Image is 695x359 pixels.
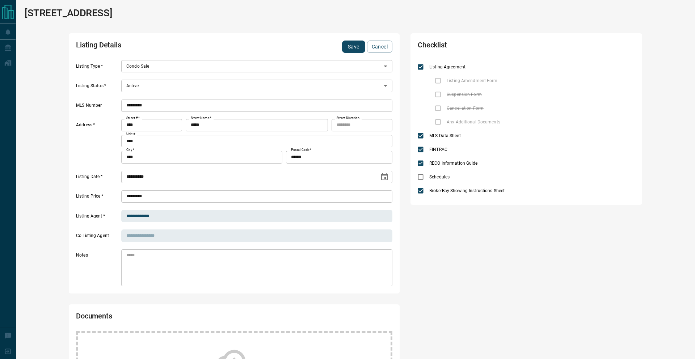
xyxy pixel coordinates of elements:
span: Suspension Form [445,91,484,98]
span: Listing Amendment Form [445,77,499,84]
h2: Checklist [418,41,548,53]
label: Unit # [126,132,135,136]
label: City [126,148,134,152]
label: Listing Status [76,83,119,92]
label: Address [76,122,119,163]
button: Choose date, selected date is Aug 26, 2025 [377,170,392,184]
label: Listing Date [76,174,119,183]
label: Street Name [191,116,211,121]
label: Postal Code [291,148,311,152]
label: Notes [76,252,119,286]
div: Active [121,80,392,92]
label: Street # [126,116,140,121]
h1: [STREET_ADDRESS] [25,7,112,19]
label: Street Direction [337,116,359,121]
h2: Documents [76,312,266,324]
button: Cancel [367,41,392,53]
h2: Listing Details [76,41,266,53]
span: RECO Information Guide [427,160,479,166]
span: Cancellation Form [445,105,485,111]
label: Listing Agent [76,213,119,223]
label: MLS Number [76,102,119,112]
span: BrokerBay Showing Instructions Sheet [427,187,506,194]
div: Condo Sale [121,60,392,72]
span: Schedules [427,174,451,180]
button: Save [342,41,365,53]
label: Listing Type [76,63,119,73]
span: FINTRAC [427,146,449,153]
span: MLS Data Sheet [427,132,463,139]
span: Any Additional Documents [445,119,502,125]
span: Listing Agreement [427,64,467,70]
label: Listing Price [76,193,119,203]
label: Co Listing Agent [76,233,119,242]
